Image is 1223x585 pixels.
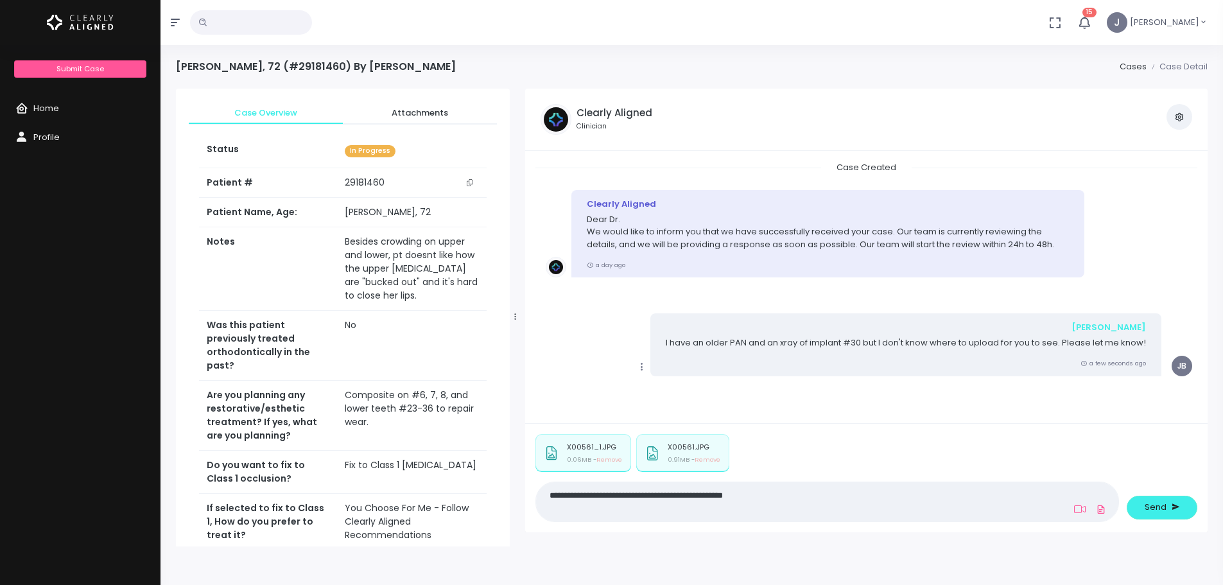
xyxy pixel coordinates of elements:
[337,227,487,311] td: Besides crowding on upper and lower, pt doesnt like how the upper [MEDICAL_DATA] are "bucked out"...
[47,9,114,36] img: Logo Horizontal
[596,455,622,464] span: Remove
[337,198,487,227] td: [PERSON_NAME], 72
[345,145,395,157] span: In Progress
[1147,60,1208,73] li: Case Detail
[1172,356,1192,376] span: JB
[199,227,337,311] th: Notes
[577,107,652,119] h5: Clearly Aligned
[353,107,487,119] span: Attachments
[199,451,337,494] th: Do you want to fix to Class 1 occlusion?
[199,494,337,550] th: If selected to fix to Class 1, How do you prefer to treat it?
[337,311,487,381] td: No
[199,198,337,227] th: Patient Name, Age:
[33,102,59,114] span: Home
[33,131,60,143] span: Profile
[56,64,104,74] span: Submit Case
[199,135,337,168] th: Status
[199,381,337,451] th: Are you planning any restorative/esthetic treatment? If yes, what are you planning?
[587,261,625,269] small: a day ago
[587,213,1069,251] p: Dear Dr. We would like to inform you that we have successfully received your case. Our team is cu...
[337,381,487,451] td: Composite on #6, 7, 8, and lower teeth #23-36 to repair wear.
[567,443,622,451] p: X00561_1.JPG
[668,455,720,464] small: 0.91MB -
[337,168,487,198] td: 29181460
[577,121,652,132] small: Clinician
[337,451,487,494] td: Fix to Class 1 [MEDICAL_DATA]
[1082,8,1097,17] span: 15
[1145,501,1167,514] span: Send
[567,455,622,464] small: 0.06MB -
[1107,12,1127,33] span: J
[666,336,1146,349] p: I have an older PAN and an xray of implant #30 but I don't know where to upload for you to see. P...
[199,311,337,381] th: Was this patient previously treated orthodontically in the past?
[337,494,487,550] td: You Choose For Me - Follow Clearly Aligned Recommendations
[1127,496,1197,520] button: Send
[1071,504,1088,514] a: Add Loom Video
[1093,498,1109,521] a: Add Files
[1120,60,1147,73] a: Cases
[1130,16,1199,29] span: [PERSON_NAME]
[668,443,720,451] p: X00561.JPG
[199,107,333,119] span: Case Overview
[587,198,1069,211] div: Clearly Aligned
[176,89,510,546] div: scrollable content
[1080,359,1146,367] small: a few seconds ago
[14,60,146,78] a: Submit Case
[821,157,912,177] span: Case Created
[695,455,720,464] span: Remove
[666,321,1146,334] div: [PERSON_NAME]
[199,168,337,198] th: Patient #
[176,60,456,73] h4: [PERSON_NAME], 72 (#29181460) By [PERSON_NAME]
